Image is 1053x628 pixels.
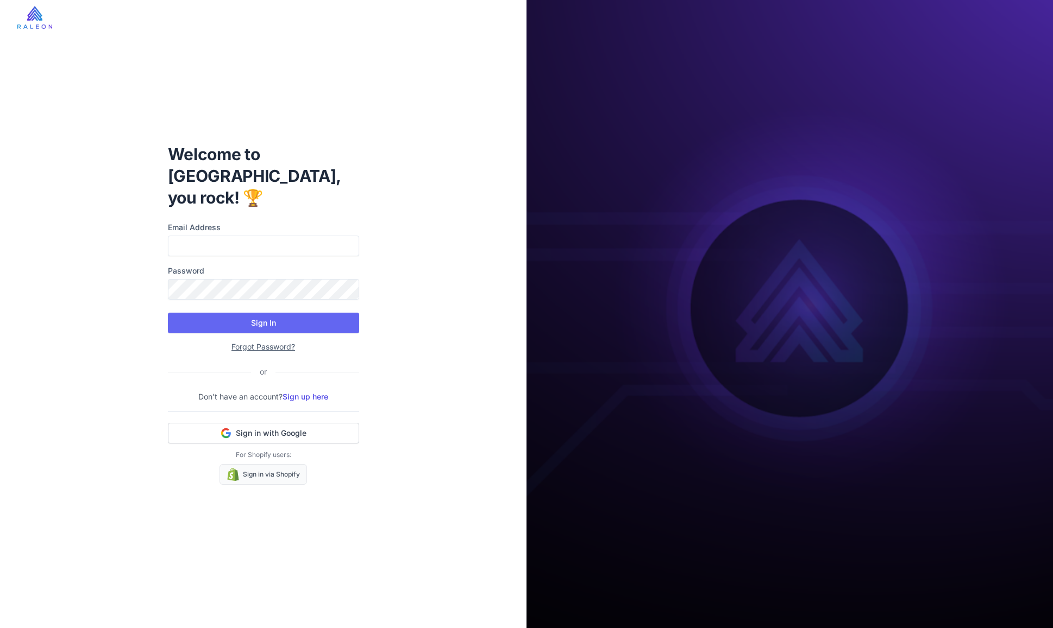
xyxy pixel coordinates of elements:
a: Sign up here [283,392,328,401]
span: Sign in with Google [236,428,306,439]
button: Sign in with Google [168,423,359,443]
label: Password [168,265,359,277]
div: or [251,366,275,378]
a: Forgot Password? [231,342,295,351]
button: Sign In [168,313,359,333]
label: Email Address [168,221,359,233]
h1: Welcome to [GEOGRAPHIC_DATA], you rock! 🏆 [168,143,359,208]
img: raleon-logo-whitebg.9aac0268.jpg [17,6,52,29]
p: Don't have an account? [168,391,359,403]
p: For Shopify users: [168,450,359,460]
a: Sign in via Shopify [220,464,307,485]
